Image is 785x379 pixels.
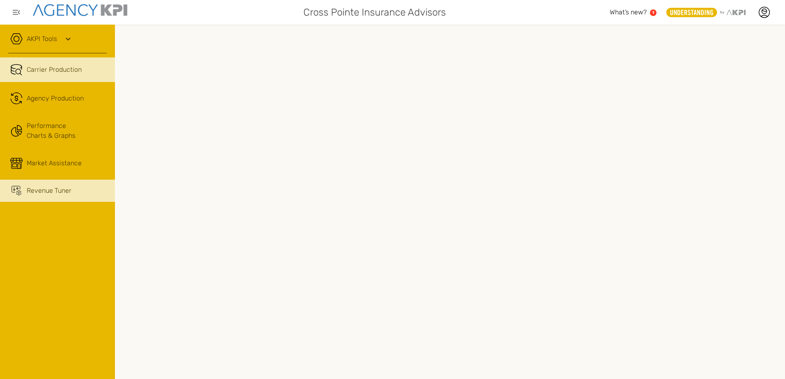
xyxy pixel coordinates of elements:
text: 1 [652,10,654,15]
span: Agency Production [27,94,84,103]
span: Market Assistance [27,158,82,168]
img: agencykpi-logo-550x69-2d9e3fa8.png [33,4,127,16]
span: Revenue Tuner [27,186,71,196]
a: AKPI Tools [27,34,57,44]
span: Carrier Production [27,65,82,75]
span: What’s new? [610,8,647,16]
span: Cross Pointe Insurance Advisors [303,5,446,20]
a: 1 [650,9,656,16]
